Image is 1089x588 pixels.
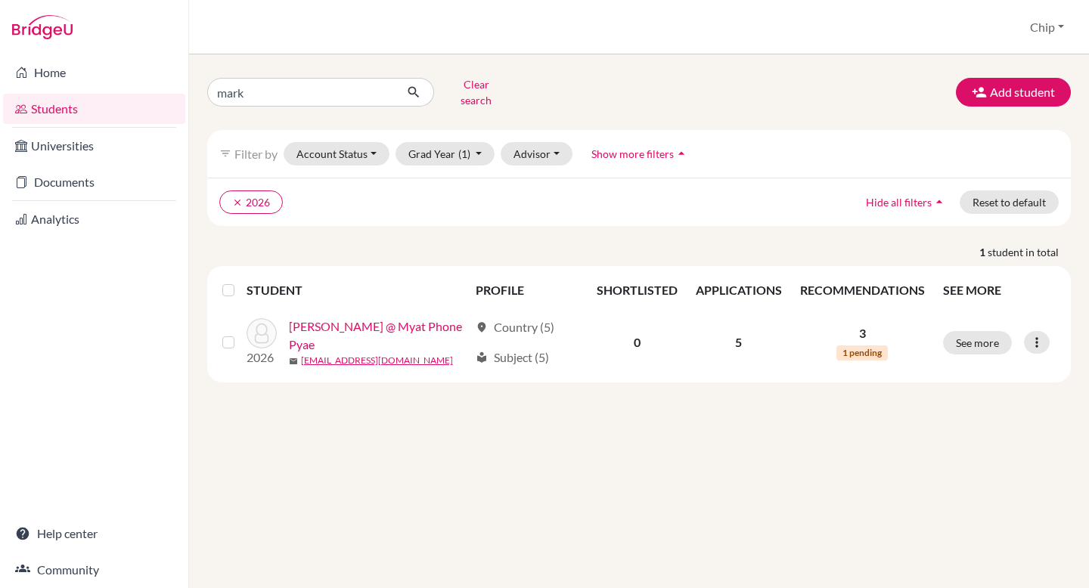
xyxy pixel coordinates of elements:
[12,15,73,39] img: Bridge-U
[289,357,298,366] span: mail
[476,318,554,336] div: Country (5)
[943,331,1012,354] button: See more
[687,272,791,308] th: APPLICATIONS
[219,190,283,214] button: clear2026
[3,555,185,585] a: Community
[3,57,185,88] a: Home
[800,324,925,342] p: 3
[232,197,243,208] i: clear
[501,142,572,166] button: Advisor
[853,190,960,214] button: Hide all filtersarrow_drop_up
[396,142,495,166] button: Grad Year(1)
[979,244,988,260] strong: 1
[579,142,702,166] button: Show more filtersarrow_drop_up
[476,348,549,367] div: Subject (5)
[588,272,687,308] th: SHORTLISTED
[434,73,518,112] button: Clear search
[476,321,488,333] span: location_on
[956,78,1071,107] button: Add student
[234,147,278,161] span: Filter by
[836,345,888,361] span: 1 pending
[301,354,453,367] a: [EMAIL_ADDRESS][DOMAIN_NAME]
[866,196,932,209] span: Hide all filters
[247,272,467,308] th: STUDENT
[591,147,674,160] span: Show more filters
[934,272,1065,308] th: SEE MORE
[1023,13,1071,42] button: Chip
[674,146,689,161] i: arrow_drop_up
[3,131,185,161] a: Universities
[458,147,470,160] span: (1)
[3,204,185,234] a: Analytics
[960,190,1059,214] button: Reset to default
[467,272,588,308] th: PROFILE
[219,147,231,159] i: filter_list
[476,351,488,364] span: local_library
[247,318,277,348] img: Zaw, Mark @ Myat Phone Pyae
[687,308,791,376] td: 5
[588,308,687,376] td: 0
[3,94,185,124] a: Students
[207,78,395,107] input: Find student by name...
[932,194,947,209] i: arrow_drop_up
[284,142,389,166] button: Account Status
[3,518,185,549] a: Help center
[289,317,469,354] a: [PERSON_NAME] @ Myat Phone Pyae
[247,348,277,367] p: 2026
[988,244,1071,260] span: student in total
[791,272,934,308] th: RECOMMENDATIONS
[3,167,185,197] a: Documents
